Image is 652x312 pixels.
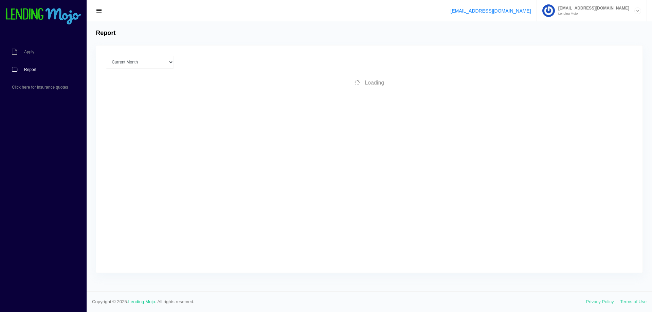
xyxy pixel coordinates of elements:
span: Copyright © 2025. . All rights reserved. [92,298,586,305]
img: Profile image [542,4,555,17]
a: Privacy Policy [586,299,614,304]
span: Click here for insurance quotes [12,85,68,89]
a: [EMAIL_ADDRESS][DOMAIN_NAME] [450,8,531,14]
img: logo-small.png [5,8,81,25]
h4: Report [96,30,115,37]
span: Report [24,68,36,72]
small: Lending Mojo [555,12,629,15]
span: [EMAIL_ADDRESS][DOMAIN_NAME] [555,6,629,10]
a: Terms of Use [620,299,647,304]
span: Apply [24,50,34,54]
a: Lending Mojo [128,299,155,304]
span: Loading [365,80,384,86]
